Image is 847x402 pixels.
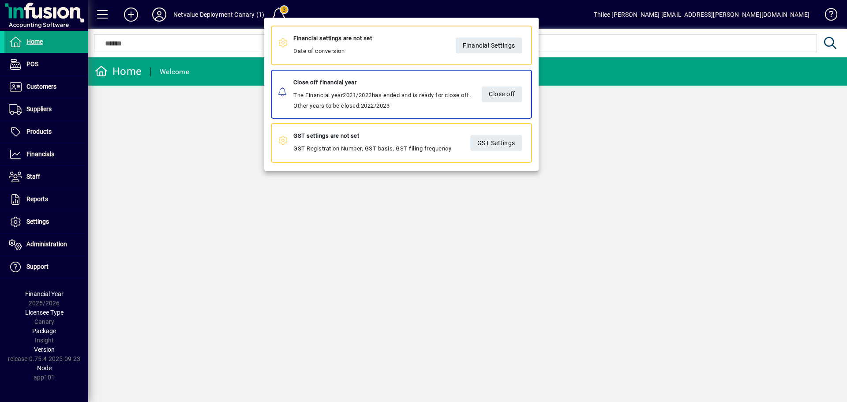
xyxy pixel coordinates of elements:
div: GST Registration Number, GST basis, GST filing frequency [293,131,451,155]
a: Financial Settings [455,38,522,53]
button: Close off [482,86,522,102]
div: Close off financial year [293,77,471,88]
div: GST settings are not set [293,131,451,141]
span: Close off [489,87,515,101]
span: 01/04/2021..31/03/2022 [343,92,372,98]
div: Other years to be closed: [293,101,471,111]
div: Financial settings are not set [293,33,372,44]
span: GST Settings [477,136,515,150]
div: The Financial year has ended and is ready for close off. [293,90,471,101]
div: Date of conversion [293,33,372,58]
a: GST Settings [470,135,522,151]
span: 01/04/2022..31/03/2023 [360,102,390,109]
span: Financial Settings [462,38,515,53]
